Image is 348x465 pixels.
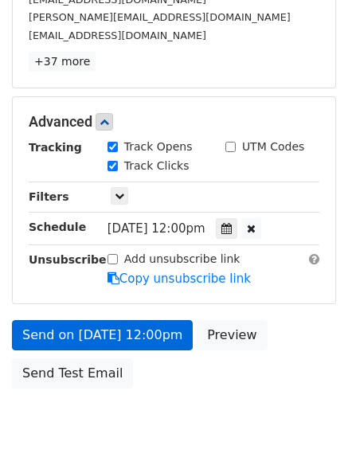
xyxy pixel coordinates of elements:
a: Send on [DATE] 12:00pm [12,320,193,350]
span: [DATE] 12:00pm [108,221,205,236]
a: Preview [197,320,267,350]
small: [EMAIL_ADDRESS][DOMAIN_NAME] [29,29,206,41]
a: Copy unsubscribe link [108,272,251,286]
label: Track Clicks [124,158,190,174]
label: Track Opens [124,139,193,155]
h5: Advanced [29,113,319,131]
label: Add unsubscribe link [124,251,240,268]
strong: Schedule [29,221,86,233]
label: UTM Codes [242,139,304,155]
a: Send Test Email [12,358,133,389]
strong: Filters [29,190,69,203]
strong: Tracking [29,141,82,154]
small: [PERSON_NAME][EMAIL_ADDRESS][DOMAIN_NAME] [29,11,291,23]
iframe: Chat Widget [268,389,348,465]
strong: Unsubscribe [29,253,107,266]
a: +37 more [29,52,96,72]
